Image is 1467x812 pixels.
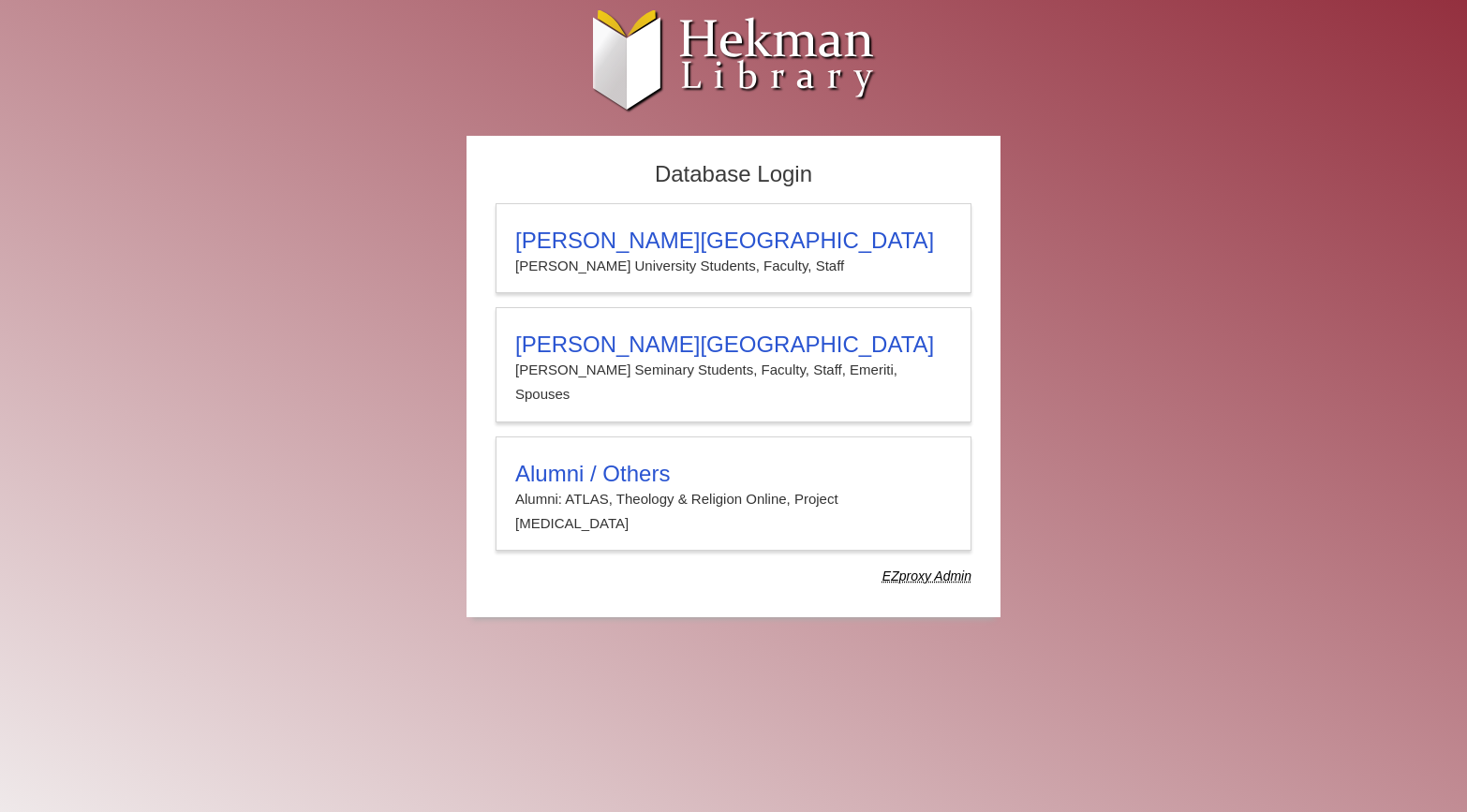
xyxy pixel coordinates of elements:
[515,254,952,278] p: [PERSON_NAME] University Students, Faculty, Staff
[515,461,952,537] summary: Alumni / OthersAlumni: ATLAS, Theology & Religion Online, Project [MEDICAL_DATA]
[496,203,971,293] a: [PERSON_NAME][GEOGRAPHIC_DATA][PERSON_NAME] University Students, Faculty, Staff
[515,487,952,537] p: Alumni: ATLAS, Theology & Religion Online, Project [MEDICAL_DATA]
[496,307,971,422] a: [PERSON_NAME][GEOGRAPHIC_DATA][PERSON_NAME] Seminary Students, Faculty, Staff, Emeriti, Spouses
[515,461,952,487] h3: Alumni / Others
[515,358,952,407] p: [PERSON_NAME] Seminary Students, Faculty, Staff, Emeriti, Spouses
[515,332,952,358] h3: [PERSON_NAME][GEOGRAPHIC_DATA]
[882,568,971,583] dfn: Use Alumni login
[486,155,981,194] h2: Database Login
[515,228,952,254] h3: [PERSON_NAME][GEOGRAPHIC_DATA]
